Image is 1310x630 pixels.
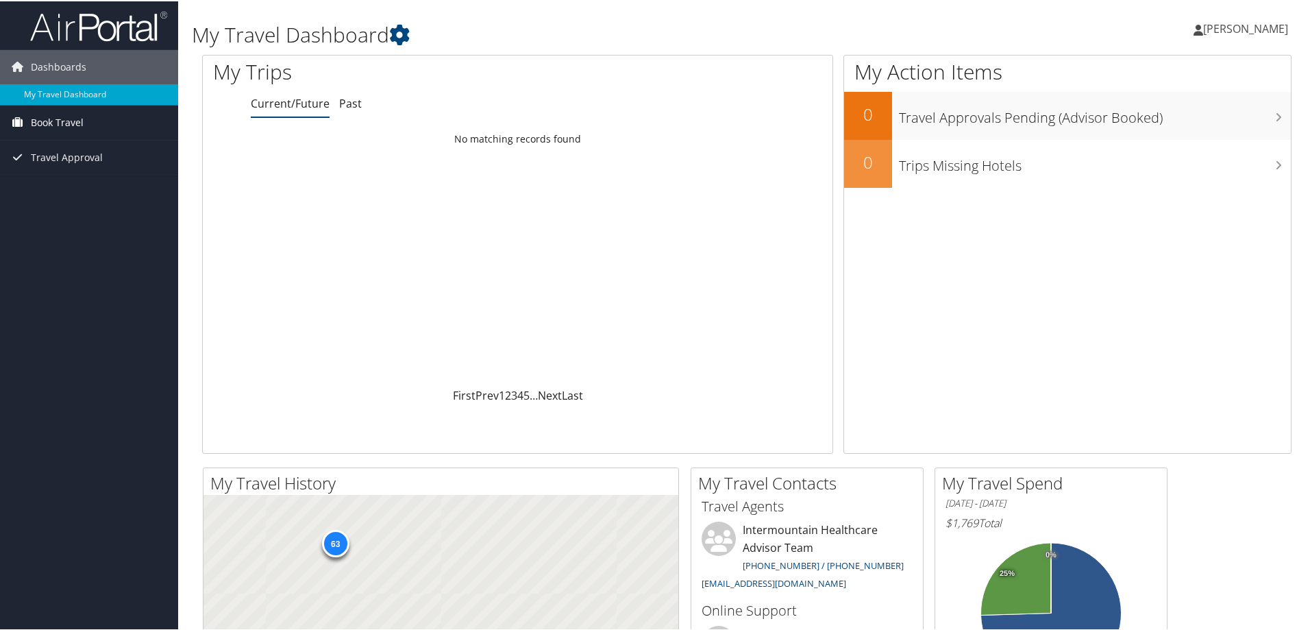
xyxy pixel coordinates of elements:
[538,387,562,402] a: Next
[899,148,1291,174] h3: Trips Missing Hotels
[702,576,846,588] a: [EMAIL_ADDRESS][DOMAIN_NAME]
[946,514,978,529] span: $1,769
[844,149,892,173] h2: 0
[339,95,362,110] a: Past
[698,470,923,494] h2: My Travel Contacts
[31,49,86,83] span: Dashboards
[562,387,583,402] a: Last
[30,9,167,41] img: airportal-logo.png
[321,528,349,555] div: 63
[1194,7,1302,48] a: [PERSON_NAME]
[1000,568,1015,577] tspan: 25%
[844,56,1291,85] h1: My Action Items
[946,514,1157,529] h6: Total
[475,387,499,402] a: Prev
[517,387,523,402] a: 4
[505,387,511,402] a: 2
[1203,20,1288,35] span: [PERSON_NAME]
[192,19,932,48] h1: My Travel Dashboard
[942,470,1167,494] h2: My Travel Spend
[695,520,919,594] li: Intermountain Healthcare Advisor Team
[702,496,913,515] h3: Travel Agents
[523,387,530,402] a: 5
[702,600,913,619] h3: Online Support
[31,104,84,138] span: Book Travel
[499,387,505,402] a: 1
[251,95,330,110] a: Current/Future
[203,125,832,150] td: No matching records found
[1046,550,1056,558] tspan: 0%
[844,138,1291,186] a: 0Trips Missing Hotels
[844,90,1291,138] a: 0Travel Approvals Pending (Advisor Booked)
[213,56,560,85] h1: My Trips
[453,387,475,402] a: First
[31,139,103,173] span: Travel Approval
[743,558,904,570] a: [PHONE_NUMBER] / [PHONE_NUMBER]
[899,100,1291,126] h3: Travel Approvals Pending (Advisor Booked)
[946,496,1157,509] h6: [DATE] - [DATE]
[530,387,538,402] span: …
[844,101,892,125] h2: 0
[210,470,678,494] h2: My Travel History
[511,387,517,402] a: 3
